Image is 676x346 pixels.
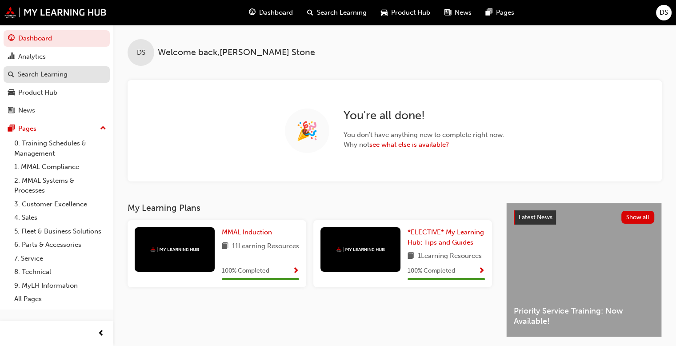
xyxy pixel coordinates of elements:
[496,8,514,18] span: Pages
[455,8,472,18] span: News
[336,247,385,253] img: mmal
[418,251,482,262] span: 1 Learning Resources
[4,30,110,47] a: Dashboard
[259,8,293,18] span: Dashboard
[18,69,68,80] div: Search Learning
[514,306,654,326] span: Priority Service Training: Now Available!
[11,279,110,293] a: 9. MyLH Information
[8,53,15,61] span: chart-icon
[408,228,484,246] span: *ELECTIVE* My Learning Hub: Tips and Guides
[4,102,110,119] a: News
[11,265,110,279] a: 8. Technical
[296,126,318,136] span: 🎉
[11,137,110,160] a: 0. Training Schedules & Management
[4,66,110,83] a: Search Learning
[11,197,110,211] a: 3. Customer Excellence
[506,203,662,337] a: Latest NewsShow allPriority Service Training: Now Available!
[621,211,655,224] button: Show all
[11,292,110,306] a: All Pages
[519,213,552,221] span: Latest News
[158,48,315,58] span: Welcome back , [PERSON_NAME] Stone
[137,48,145,58] span: DS
[514,210,654,225] a: Latest NewsShow all
[128,203,492,213] h3: My Learning Plans
[8,107,15,115] span: news-icon
[11,252,110,266] a: 7. Service
[344,140,504,150] span: Why not
[100,123,106,134] span: up-icon
[656,5,672,20] button: DS
[344,109,504,123] h2: You ' re all done!
[4,121,110,137] button: Pages
[292,266,299,277] button: Show Progress
[307,7,313,18] span: search-icon
[11,238,110,252] a: 6. Parts & Accessories
[18,52,46,62] div: Analytics
[4,84,110,101] a: Product Hub
[391,8,430,18] span: Product Hub
[232,241,299,252] span: 11 Learning Resources
[374,4,437,22] a: car-iconProduct Hub
[11,174,110,197] a: 2. MMAL Systems & Processes
[369,141,449,149] a: see what else is available?
[18,105,35,116] div: News
[4,7,107,18] img: mmal
[300,4,374,22] a: search-iconSearch Learning
[11,225,110,238] a: 5. Fleet & Business Solutions
[381,7,388,18] span: car-icon
[4,28,110,121] button: DashboardAnalyticsSearch LearningProduct HubNews
[18,88,57,98] div: Product Hub
[660,8,668,18] span: DS
[222,228,272,236] span: MMAL Induction
[249,7,256,18] span: guage-icon
[437,4,479,22] a: news-iconNews
[150,247,199,253] img: mmal
[8,89,15,97] span: car-icon
[222,227,276,237] a: MMAL Induction
[478,267,485,275] span: Show Progress
[222,241,228,252] span: book-icon
[8,35,15,43] span: guage-icon
[18,124,36,134] div: Pages
[11,211,110,225] a: 4. Sales
[292,267,299,275] span: Show Progress
[408,266,455,276] span: 100 % Completed
[486,7,492,18] span: pages-icon
[8,125,15,133] span: pages-icon
[4,48,110,65] a: Analytics
[478,266,485,277] button: Show Progress
[222,266,269,276] span: 100 % Completed
[317,8,367,18] span: Search Learning
[242,4,300,22] a: guage-iconDashboard
[344,130,504,140] span: You don ' t have anything new to complete right now.
[11,160,110,174] a: 1. MMAL Compliance
[444,7,451,18] span: news-icon
[408,227,485,247] a: *ELECTIVE* My Learning Hub: Tips and Guides
[8,71,14,79] span: search-icon
[408,251,414,262] span: book-icon
[98,328,104,339] span: prev-icon
[479,4,521,22] a: pages-iconPages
